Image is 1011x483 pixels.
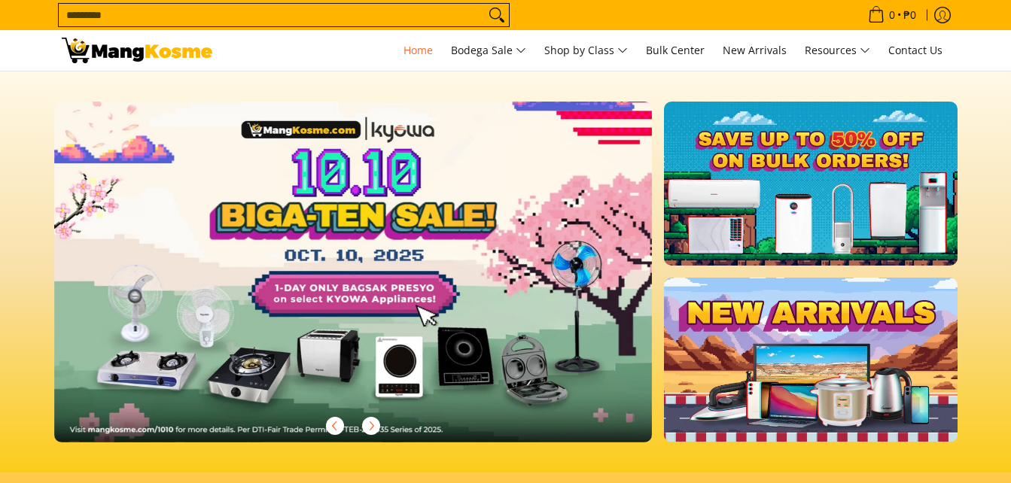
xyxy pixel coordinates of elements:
a: Resources [797,30,878,71]
span: Bodega Sale [451,41,526,60]
button: Search [485,4,509,26]
nav: Main Menu [227,30,950,71]
span: 0 [887,10,897,20]
span: Resources [805,41,870,60]
a: Shop by Class [537,30,635,71]
button: Next [355,409,388,442]
span: • [863,7,921,23]
span: ₱0 [901,10,918,20]
a: Bulk Center [638,30,712,71]
span: New Arrivals [723,43,787,57]
span: Home [403,43,433,57]
button: Previous [318,409,352,442]
a: Bodega Sale [443,30,534,71]
a: More [54,102,701,466]
span: Shop by Class [544,41,628,60]
span: Bulk Center [646,43,705,57]
span: Contact Us [888,43,942,57]
a: Contact Us [881,30,950,71]
a: New Arrivals [715,30,794,71]
a: Home [396,30,440,71]
img: Mang Kosme: Your Home Appliances Warehouse Sale Partner! [62,38,212,63]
